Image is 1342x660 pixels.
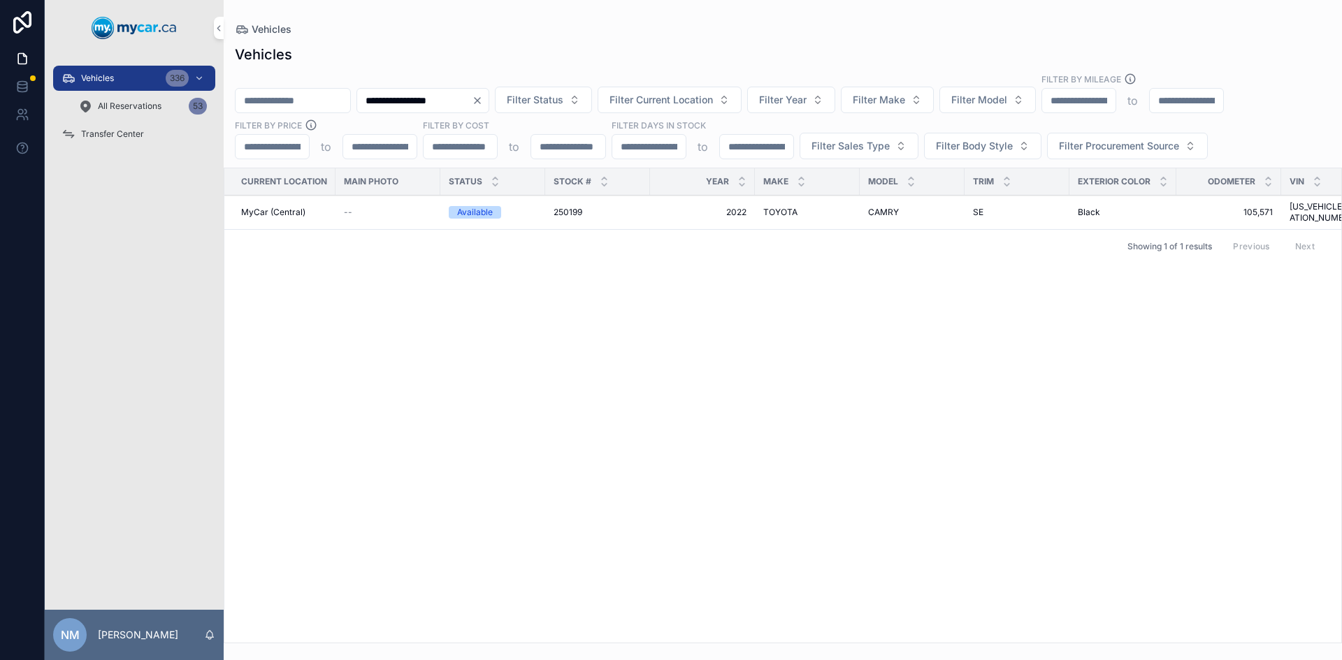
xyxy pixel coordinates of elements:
[70,94,215,119] a: All Reservations53
[252,22,291,36] span: Vehicles
[1078,207,1100,218] span: Black
[598,87,742,113] button: Select Button
[45,56,224,165] div: scrollable content
[344,207,352,218] span: --
[321,138,331,155] p: to
[423,119,489,131] label: FILTER BY COST
[1290,176,1304,187] span: VIN
[235,45,292,64] h1: Vehicles
[1127,241,1212,252] span: Showing 1 of 1 results
[189,98,207,115] div: 53
[612,119,706,131] label: Filter Days In Stock
[241,207,327,218] a: MyCar (Central)
[763,176,788,187] span: Make
[344,207,432,218] a: --
[924,133,1041,159] button: Select Button
[763,207,851,218] a: TOYOTA
[457,206,493,219] div: Available
[609,93,713,107] span: Filter Current Location
[81,73,114,84] span: Vehicles
[936,139,1013,153] span: Filter Body Style
[98,628,178,642] p: [PERSON_NAME]
[811,139,890,153] span: Filter Sales Type
[1127,92,1138,109] p: to
[1208,176,1255,187] span: Odometer
[554,207,642,218] a: 250199
[939,87,1036,113] button: Select Button
[868,207,956,218] a: CAMRY
[344,176,398,187] span: Main Photo
[973,207,1061,218] a: SE
[759,93,807,107] span: Filter Year
[698,138,708,155] p: to
[763,207,798,218] span: TOYOTA
[449,206,537,219] a: Available
[53,122,215,147] a: Transfer Center
[81,129,144,140] span: Transfer Center
[868,176,898,187] span: Model
[98,101,161,112] span: All Reservations
[747,87,835,113] button: Select Button
[1185,207,1273,218] a: 105,571
[1078,176,1150,187] span: Exterior Color
[449,176,482,187] span: Status
[973,176,994,187] span: Trim
[973,207,983,218] span: SE
[235,119,302,131] label: FILTER BY PRICE
[241,176,327,187] span: Current Location
[53,66,215,91] a: Vehicles336
[1059,139,1179,153] span: Filter Procurement Source
[61,626,80,643] span: NM
[166,70,189,87] div: 336
[472,95,489,106] button: Clear
[841,87,934,113] button: Select Button
[868,207,899,218] span: CAMRY
[507,93,563,107] span: Filter Status
[951,93,1007,107] span: Filter Model
[658,207,746,218] a: 2022
[235,22,291,36] a: Vehicles
[1047,133,1208,159] button: Select Button
[554,207,582,218] span: 250199
[92,17,177,39] img: App logo
[241,207,305,218] span: MyCar (Central)
[1078,207,1168,218] a: Black
[509,138,519,155] p: to
[800,133,918,159] button: Select Button
[706,176,729,187] span: Year
[853,93,905,107] span: Filter Make
[1041,73,1121,85] label: Filter By Mileage
[554,176,591,187] span: Stock #
[495,87,592,113] button: Select Button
